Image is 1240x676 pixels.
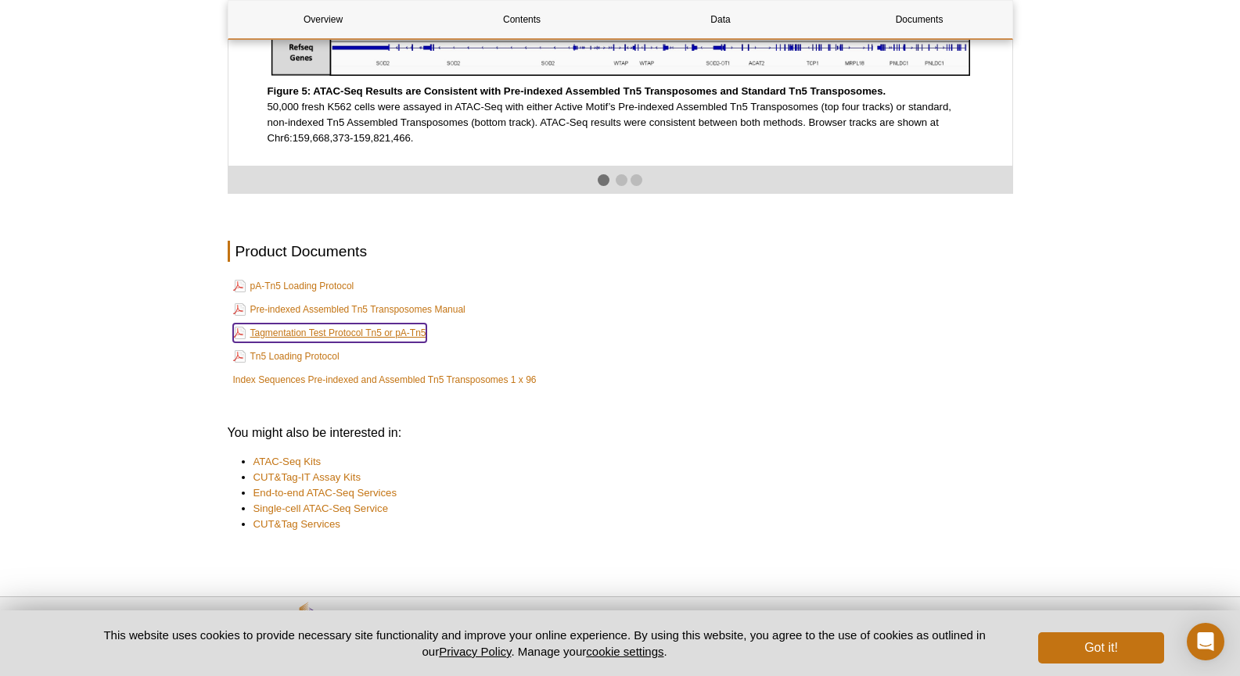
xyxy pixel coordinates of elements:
[253,517,340,532] a: CUT&Tag Services
[228,1,419,38] a: Overview
[233,372,537,388] a: Index Sequences Pre-indexed and Assembled Tn5 Transposomes 1 x 96
[1187,623,1224,660] div: Open Intercom Messenger
[228,241,1013,262] h2: Product Documents
[427,1,617,38] a: Contents
[1038,632,1163,663] button: Got it!
[233,347,340,366] a: Tn5 Loading Protocol
[253,454,322,470] a: ATAC-Seq Kits
[77,627,1013,660] p: This website uses cookies to provide necessary site functionality and improve your online experie...
[228,424,1013,442] h3: You might also be interested in:
[439,645,511,658] a: Privacy Policy
[825,1,1015,38] a: Documents
[233,277,354,295] a: pA-Tn5 Loading Protocol
[233,324,426,342] a: Tagmentation Test Protocol Tn5 or pA-Tn5
[253,485,397,501] a: End-to-end ATAC-Seq Services
[268,85,886,97] strong: Figure 5: ATAC-Seq Results are Consistent with Pre-indexed Assembled Tn5 Transposomes and Standar...
[626,1,816,38] a: Data
[233,300,465,319] a: Pre-indexed Assembled Tn5 Transposomes Manual
[253,501,388,517] a: Single-cell ATAC-Seq Service
[268,84,973,146] p: 50,000 fresh K562 cells were assayed in ATAC-Seq with either Active Motif’s Pre-indexed Assembled...
[220,597,400,660] img: Active Motif,
[253,470,361,485] a: CUT&Tag-IT Assay Kits
[586,645,663,658] button: cookie settings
